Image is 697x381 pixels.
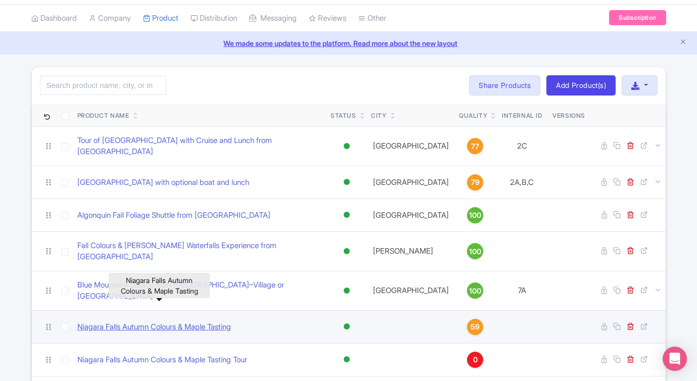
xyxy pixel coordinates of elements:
[77,240,323,263] a: Fall Colours & [PERSON_NAME] Waterfalls Experience from [GEOGRAPHIC_DATA]
[459,282,491,299] a: 100
[77,354,247,366] a: Niagara Falls Autumn Colours & Maple Tasting Tour
[342,352,352,367] div: Active
[495,271,548,310] td: 7A
[459,319,491,335] a: 59
[367,199,455,231] td: [GEOGRAPHIC_DATA]
[663,347,687,371] div: Open Intercom Messenger
[459,207,491,223] a: 100
[331,111,356,120] div: Status
[77,177,249,188] a: [GEOGRAPHIC_DATA] with optional boat and lunch
[77,135,323,158] a: Tour of [GEOGRAPHIC_DATA] with Cruise and Lunch from [GEOGRAPHIC_DATA]
[342,319,352,334] div: Active
[469,210,481,221] span: 100
[471,177,480,188] span: 79
[77,210,270,221] a: Algonquin Fall Foliage Shuttle from [GEOGRAPHIC_DATA]
[89,5,131,32] a: Company
[609,10,666,25] a: Subscription
[249,5,297,32] a: Messaging
[40,76,166,95] input: Search product name, city, or interal id
[471,141,479,152] span: 77
[342,139,352,154] div: Active
[342,244,352,259] div: Active
[367,271,455,310] td: [GEOGRAPHIC_DATA]
[459,243,491,259] a: 100
[342,175,352,189] div: Active
[371,111,386,120] div: City
[459,111,487,120] div: Quality
[469,246,481,257] span: 100
[342,283,352,298] div: Active
[367,126,455,166] td: [GEOGRAPHIC_DATA]
[367,166,455,199] td: [GEOGRAPHIC_DATA]
[6,38,691,49] a: We made some updates to the platform. Read more about the new layout
[77,321,231,333] a: Niagara Falls Autumn Colours & Maple Tasting
[77,111,129,120] div: Product Name
[367,231,455,271] td: [PERSON_NAME]
[471,321,480,332] span: 59
[77,279,323,302] a: Blue Mountains Shuttle from [GEOGRAPHIC_DATA]–Village or [GEOGRAPHIC_DATA]
[469,75,540,96] a: Share Products
[342,208,352,222] div: Active
[473,354,478,365] span: 0
[191,5,237,32] a: Distribution
[546,75,616,96] a: Add Product(s)
[548,104,589,127] th: Versions
[459,138,491,154] a: 77
[358,5,386,32] a: Other
[679,37,687,49] button: Close announcement
[31,5,77,32] a: Dashboard
[459,174,491,190] a: 79
[109,273,210,298] div: Niagara Falls Autumn Colours & Maple Tasting
[143,5,178,32] a: Product
[495,104,548,127] th: Internal ID
[469,285,481,297] span: 100
[459,352,491,368] a: 0
[495,126,548,166] td: 2C
[495,166,548,199] td: 2A,B,C
[309,5,346,32] a: Reviews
